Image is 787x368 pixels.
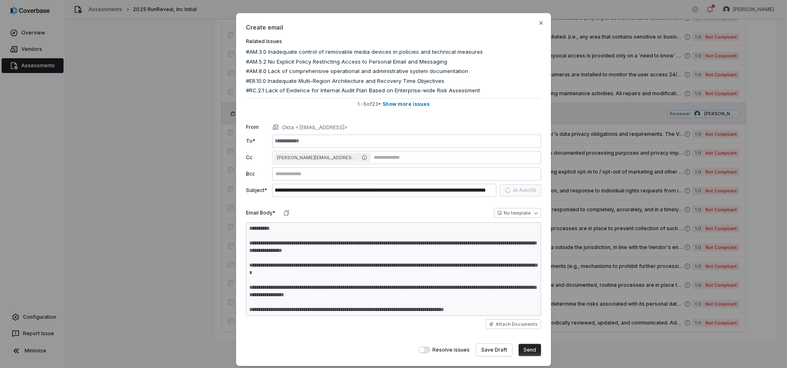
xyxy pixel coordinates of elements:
span: Resolve issues [432,347,470,353]
button: Send [519,344,541,356]
label: From [246,124,269,130]
label: Related Issues [246,38,541,45]
span: Attach Documents [496,321,538,327]
label: Bcc [246,171,269,177]
span: Show more issues [382,101,430,107]
p: Okta <[EMAIL_ADDRESS]> [282,123,348,132]
button: 1 -5of23• Show more issues [246,98,541,110]
label: Email Body* [246,210,275,216]
button: Attach Documents [486,319,541,329]
span: [PERSON_NAME][EMAIL_ADDRESS][DOMAIN_NAME] [277,154,359,161]
label: Subject* [246,187,269,194]
span: #RC.2.1 Lack of Evidence for Internal Audit Plan Based on Enterprise-wide Risk Assessment [246,87,480,95]
span: #AM.8.0 Lack of comprehensive operational and administrative system documentation [246,67,468,75]
button: Resolve issues [419,347,430,353]
span: #AM.5.2 No Explicit Policy Restricting Access to Personal Email and Messaging [246,58,447,66]
span: #AM.3.0 Inadequate control of removable media devices in policies and technical measures [246,48,483,56]
span: #ER.10.0 Inadequate Multi-Region Architecture and Recovery Time Objectives [246,77,444,85]
button: Save Draft [476,344,512,356]
span: Create email [246,23,541,32]
label: Cc [246,154,269,161]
